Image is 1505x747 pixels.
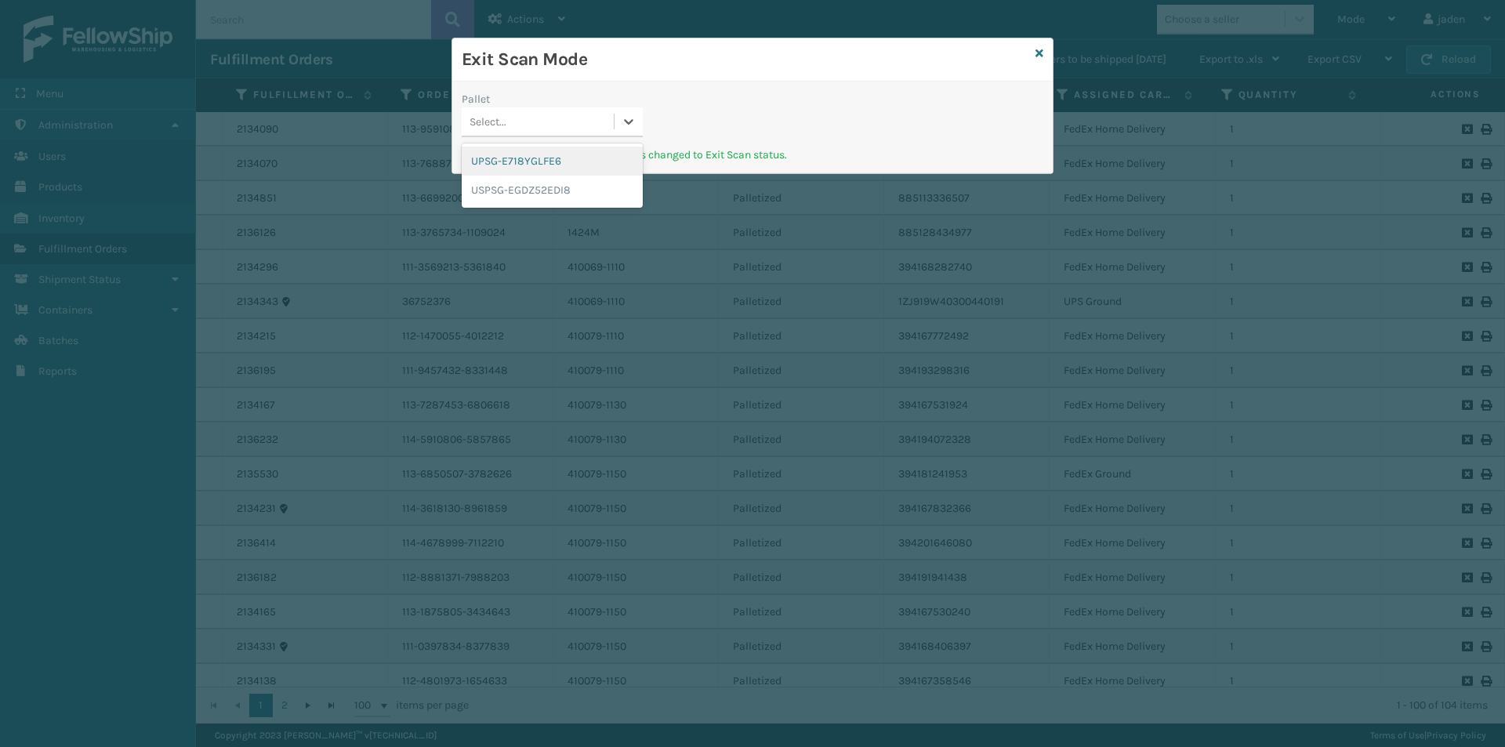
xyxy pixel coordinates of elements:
h3: Exit Scan Mode [462,48,1029,71]
p: Pallet scanned and Fulfillment Orders changed to Exit Scan status. [462,147,1043,163]
label: Pallet [462,91,490,107]
div: UPSG-E718YGLFE6 [462,147,643,176]
div: Select... [470,114,506,130]
div: USPSG-EGDZ52EDI8 [462,176,643,205]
